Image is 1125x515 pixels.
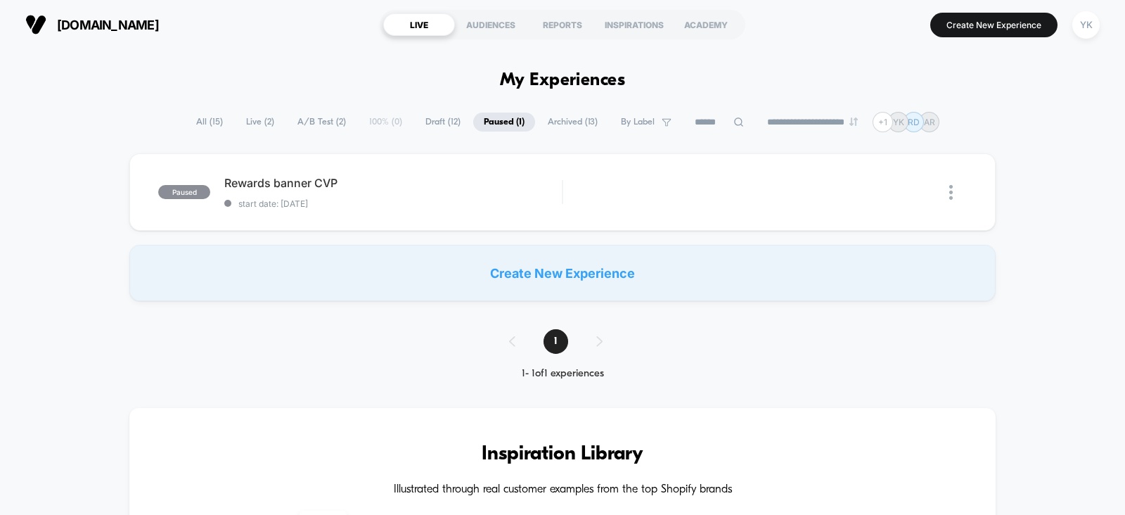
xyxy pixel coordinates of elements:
span: By Label [621,117,655,127]
span: Paused ( 1 ) [473,113,535,132]
span: Archived ( 13 ) [537,113,608,132]
button: YK [1068,11,1104,39]
p: AR [924,117,935,127]
span: [DOMAIN_NAME] [57,18,159,32]
span: All ( 15 ) [186,113,233,132]
div: ACADEMY [670,13,742,36]
img: Visually logo [25,14,46,35]
div: YK [1072,11,1100,39]
p: YK [893,117,904,127]
span: start date: [DATE] [224,198,562,209]
span: Draft ( 12 ) [415,113,471,132]
p: RD [908,117,920,127]
span: A/B Test ( 2 ) [287,113,356,132]
h3: Inspiration Library [172,443,953,466]
div: INSPIRATIONS [598,13,670,36]
span: Live ( 2 ) [236,113,285,132]
div: LIVE [383,13,455,36]
div: REPORTS [527,13,598,36]
div: AUDIENCES [455,13,527,36]
span: Rewards banner CVP [224,176,562,190]
img: end [849,117,858,126]
span: paused [158,185,210,199]
button: Create New Experience [930,13,1057,37]
h4: Illustrated through real customer examples from the top Shopify brands [172,483,953,497]
h1: My Experiences [500,70,626,91]
button: [DOMAIN_NAME] [21,13,163,36]
div: Create New Experience [129,245,996,301]
img: close [949,185,953,200]
div: + 1 [873,112,893,132]
span: 1 [544,329,568,354]
div: 1 - 1 of 1 experiences [495,368,631,380]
